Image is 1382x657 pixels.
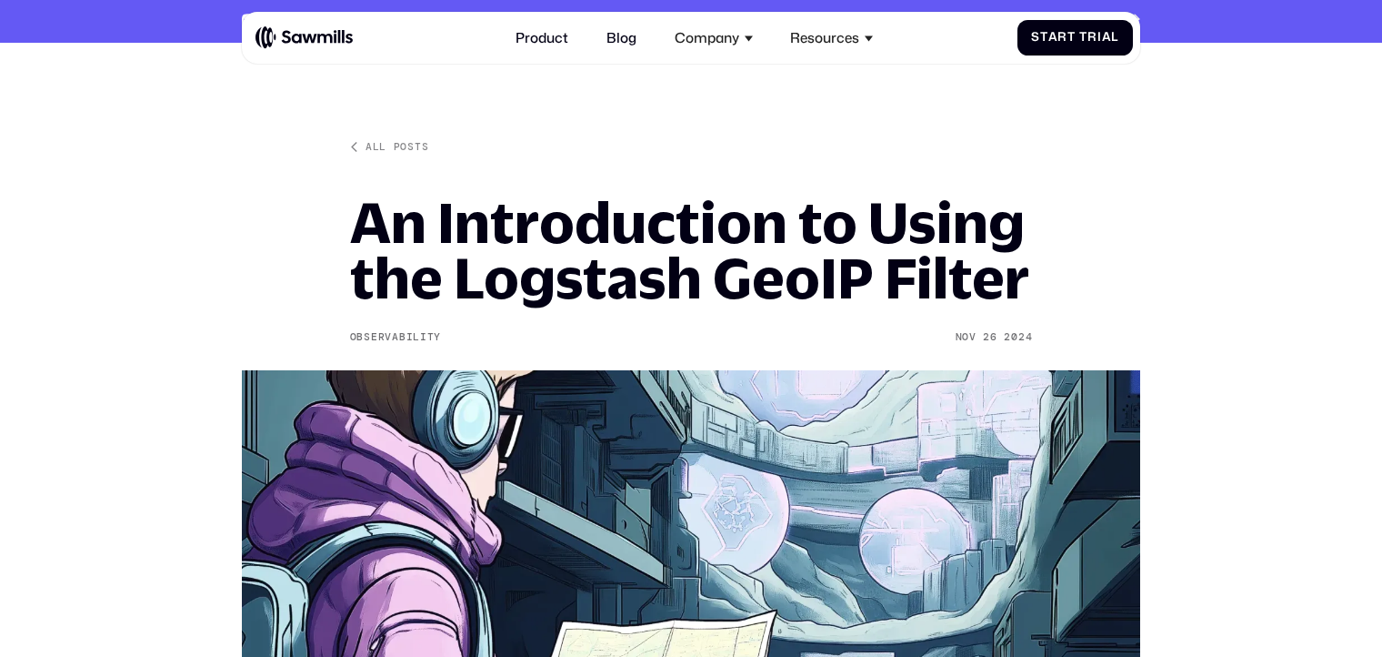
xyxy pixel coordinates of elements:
[1040,30,1048,45] span: t
[956,331,976,344] div: Nov
[790,29,859,45] div: Resources
[350,140,429,154] a: All posts
[596,19,647,56] a: Blog
[983,331,996,344] div: 26
[1102,30,1112,45] span: a
[1087,30,1097,45] span: r
[350,194,1033,306] h1: An Introduction to Using the Logstash GeoIP Filter
[1057,30,1067,45] span: r
[1111,30,1119,45] span: l
[665,19,764,56] div: Company
[675,29,739,45] div: Company
[1097,30,1102,45] span: i
[1067,30,1076,45] span: t
[1004,331,1032,344] div: 2024
[1017,20,1134,56] a: StartTrial
[506,19,579,56] a: Product
[1031,30,1040,45] span: S
[366,140,428,154] div: All posts
[1048,30,1058,45] span: a
[780,19,884,56] div: Resources
[1079,30,1087,45] span: T
[350,331,441,344] div: Observability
